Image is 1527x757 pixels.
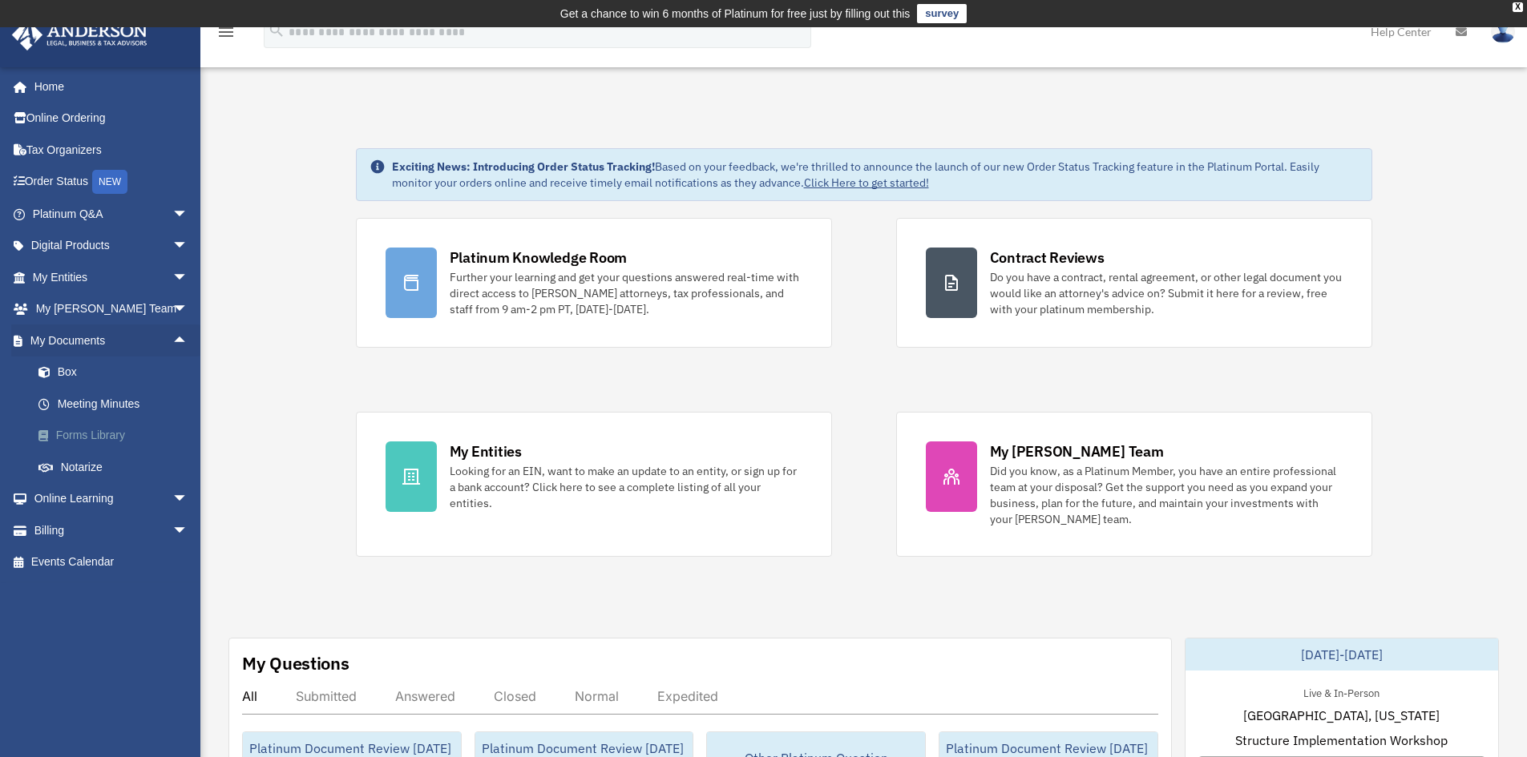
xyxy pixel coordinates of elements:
[172,293,204,326] span: arrow_drop_down
[560,4,911,23] div: Get a chance to win 6 months of Platinum for free just by filling out this
[11,70,204,103] a: Home
[1513,2,1523,12] div: close
[92,170,127,194] div: NEW
[990,269,1343,317] div: Do you have a contract, rental agreement, or other legal document you would like an attorney's ad...
[990,441,1164,461] div: My [PERSON_NAME] Team
[11,546,212,578] a: Events Calendar
[172,483,204,516] span: arrow_drop_down
[172,514,204,547] span: arrow_drop_down
[11,103,212,135] a: Online Ordering
[1186,638,1498,670] div: [DATE]-[DATE]
[22,356,212,389] a: Box
[1243,706,1440,725] span: [GEOGRAPHIC_DATA], [US_STATE]
[216,28,236,42] a: menu
[296,688,357,704] div: Submitted
[356,412,832,557] a: My Entities Looking for an EIN, want to make an update to an entity, or sign up for a bank accoun...
[11,134,212,166] a: Tax Organizers
[11,166,212,199] a: Order StatusNEW
[11,483,212,515] a: Online Learningarrow_drop_down
[356,218,832,348] a: Platinum Knowledge Room Further your learning and get your questions answered real-time with dire...
[242,651,349,675] div: My Questions
[896,218,1372,348] a: Contract Reviews Do you have a contract, rental agreement, or other legal document you would like...
[990,463,1343,527] div: Did you know, as a Platinum Member, you have an entire professional team at your disposal? Get th...
[7,19,152,50] img: Anderson Advisors Platinum Portal
[990,248,1105,268] div: Contract Reviews
[450,248,628,268] div: Platinum Knowledge Room
[216,22,236,42] i: menu
[917,4,967,23] a: survey
[1291,683,1392,700] div: Live & In-Person
[11,261,212,293] a: My Entitiesarrow_drop_down
[172,261,204,294] span: arrow_drop_down
[657,688,718,704] div: Expedited
[11,198,212,230] a: Platinum Q&Aarrow_drop_down
[896,412,1372,557] a: My [PERSON_NAME] Team Did you know, as a Platinum Member, you have an entire professional team at...
[450,463,802,511] div: Looking for an EIN, want to make an update to an entity, or sign up for a bank account? Click her...
[11,324,212,356] a: My Documentsarrow_drop_up
[172,198,204,231] span: arrow_drop_down
[22,420,212,452] a: Forms Library
[242,688,257,704] div: All
[804,175,929,190] a: Click Here to get started!
[268,22,285,39] i: search
[1491,20,1515,43] img: User Pic
[172,230,204,263] span: arrow_drop_down
[450,269,802,317] div: Further your learning and get your questions answered real-time with direct access to [PERSON_NAM...
[22,388,212,420] a: Meeting Minutes
[575,688,619,704] div: Normal
[11,230,212,262] a: Digital Productsarrow_drop_down
[11,293,212,325] a: My [PERSON_NAME] Teamarrow_drop_down
[392,159,655,174] strong: Exciting News: Introducing Order Status Tracking!
[395,688,455,704] div: Answered
[392,159,1359,191] div: Based on your feedback, we're thrilled to announce the launch of our new Order Status Tracking fe...
[172,324,204,357] span: arrow_drop_up
[450,441,522,461] div: My Entities
[22,451,212,483] a: Notarize
[494,688,536,704] div: Closed
[11,514,212,546] a: Billingarrow_drop_down
[1235,731,1448,750] span: Structure Implementation Workshop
